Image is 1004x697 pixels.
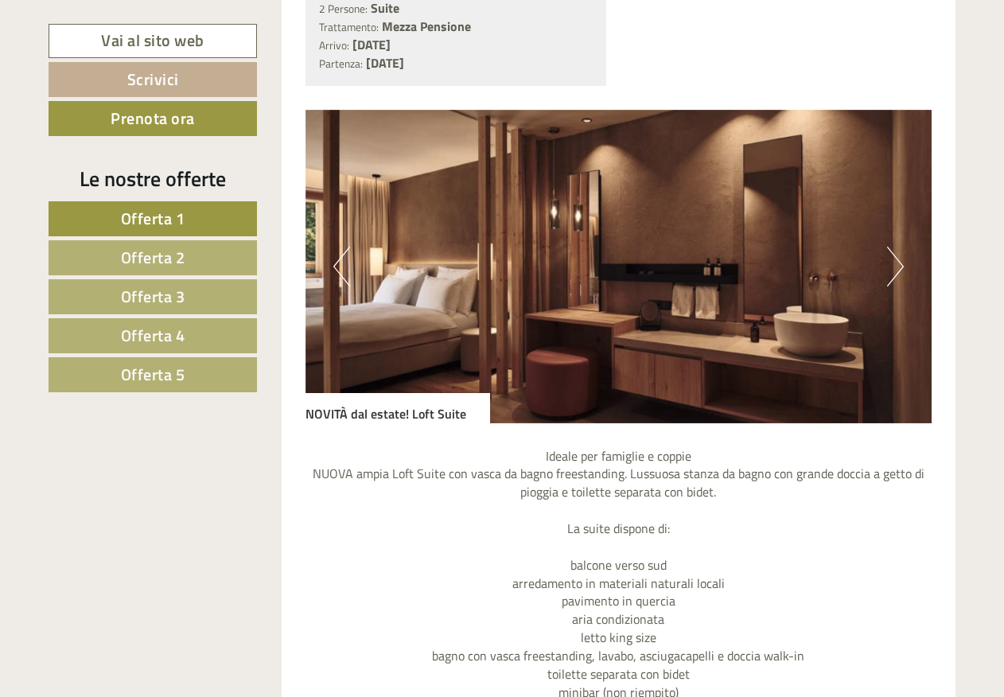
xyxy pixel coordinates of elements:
[49,24,257,58] a: Vai al sito web
[121,206,185,231] span: Offerta 1
[121,245,185,270] span: Offerta 2
[305,110,932,423] img: image
[333,247,350,286] button: Previous
[887,247,904,286] button: Next
[121,284,185,309] span: Offerta 3
[319,19,379,35] small: Trattamento:
[121,323,185,348] span: Offerta 4
[49,164,257,193] div: Le nostre offerte
[305,393,490,423] div: NOVITÀ dal estate! Loft Suite
[352,35,391,54] b: [DATE]
[319,37,349,53] small: Arrivo:
[319,56,363,72] small: Partenza:
[382,17,471,36] b: Mezza Pensione
[319,1,368,17] small: 2 Persone:
[366,53,404,72] b: [DATE]
[49,101,257,136] a: Prenota ora
[49,62,257,97] a: Scrivici
[121,362,185,387] span: Offerta 5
